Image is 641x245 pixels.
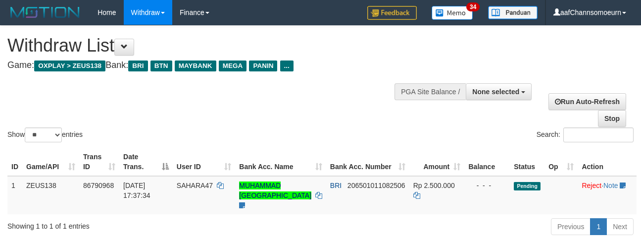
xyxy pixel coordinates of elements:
a: Run Auto-Refresh [548,93,626,110]
div: - - - [468,181,506,190]
th: Game/API: activate to sort column ascending [22,148,79,176]
label: Show entries [7,127,83,142]
span: [DATE] 17:37:34 [123,182,150,199]
span: None selected [472,88,519,96]
a: MUHAMMAD [GEOGRAPHIC_DATA] [239,182,311,199]
select: Showentries [25,127,62,142]
span: BRI [330,182,342,189]
td: · [578,176,637,214]
img: Feedback.jpg [367,6,417,20]
label: Search: [537,127,634,142]
a: Next [606,218,634,235]
span: SAHARA47 [177,182,213,189]
a: Reject [582,182,601,189]
div: PGA Site Balance / [394,83,466,100]
span: MAYBANK [175,61,216,71]
th: Amount: activate to sort column ascending [409,148,465,176]
img: panduan.png [488,6,538,19]
button: None selected [466,83,532,100]
img: MOTION_logo.png [7,5,83,20]
th: Bank Acc. Name: activate to sort column ascending [235,148,326,176]
div: Showing 1 to 1 of 1 entries [7,217,260,231]
th: User ID: activate to sort column ascending [173,148,236,176]
a: Note [603,182,618,189]
input: Search: [563,127,634,142]
th: Op: activate to sort column ascending [544,148,578,176]
td: ZEUS138 [22,176,79,214]
span: ... [280,61,294,71]
span: OXPLAY > ZEUS138 [34,61,105,71]
span: BRI [128,61,148,71]
th: Balance [464,148,510,176]
th: Action [578,148,637,176]
span: Copy 206501011082506 to clipboard [347,182,405,189]
span: 34 [466,2,480,11]
th: Status [510,148,544,176]
span: PANIN [249,61,277,71]
h1: Withdraw List [7,36,417,56]
a: Stop [598,110,626,127]
img: Button%20Memo.svg [432,6,473,20]
a: Previous [551,218,591,235]
th: Trans ID: activate to sort column ascending [79,148,119,176]
a: 1 [590,218,607,235]
th: Date Trans.: activate to sort column descending [119,148,173,176]
span: BTN [150,61,172,71]
th: Bank Acc. Number: activate to sort column ascending [326,148,409,176]
span: MEGA [219,61,247,71]
span: Rp 2.500.000 [413,182,455,189]
span: 86790968 [83,182,114,189]
span: Pending [514,182,541,190]
th: ID [7,148,22,176]
td: 1 [7,176,22,214]
h4: Game: Bank: [7,61,417,70]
